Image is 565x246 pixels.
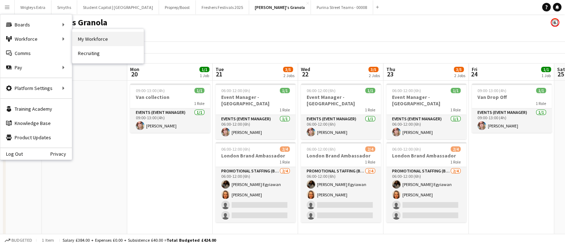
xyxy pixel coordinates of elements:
app-card-role: Events (Event Manager)1/106:00-12:00 (6h)[PERSON_NAME] [386,115,466,139]
span: 1/1 [280,88,290,93]
span: 1/1 [541,67,551,72]
span: 1 Role [279,159,290,165]
app-job-card: 09:00-13:00 (4h)1/1Van Drop Off1 RoleEvents (Event Manager)1/109:00-13:00 (4h)[PERSON_NAME] [472,84,552,133]
span: 1 Role [279,107,290,112]
app-user-avatar: Bounce Activations Ltd [551,18,559,27]
span: 06:00-12:00 (6h) [221,88,250,93]
span: Tue [215,66,224,72]
app-job-card: 06:00-12:00 (6h)1/1Event Manager - [GEOGRAPHIC_DATA]1 RoleEvents (Event Manager)1/106:00-12:00 (6... [301,84,381,139]
span: 1 Role [450,159,461,165]
span: 25 [556,70,565,78]
span: Budgeted [11,238,32,243]
span: 1 Role [365,159,375,165]
h3: London Brand Ambassador [215,152,296,159]
span: 1 Role [450,107,461,112]
div: Workforce [0,32,72,46]
h3: Van Drop Off [472,94,552,100]
span: 1 Role [365,107,375,112]
h3: London Brand Ambassador [386,152,466,159]
h3: London Brand Ambassador [301,152,381,159]
app-card-role: Events (Event Manager)1/106:00-12:00 (6h)[PERSON_NAME] [301,115,381,139]
app-card-role: Events (Event Manager)1/106:00-12:00 (6h)[PERSON_NAME] [215,115,296,139]
span: 24 [471,70,477,78]
a: Privacy [50,151,72,157]
app-job-card: 06:00-12:00 (6h)1/1Event Manager - [GEOGRAPHIC_DATA]1 RoleEvents (Event Manager)1/106:00-12:00 (6... [386,84,466,139]
h3: Van collection [130,94,210,100]
h3: Event Manager - [GEOGRAPHIC_DATA] [386,94,466,107]
button: Freshers Festivals 2025 [196,0,249,14]
span: 2/4 [365,146,375,152]
span: 06:00-12:00 (6h) [392,146,421,152]
span: 09:00-13:00 (4h) [136,88,165,93]
span: Fri [472,66,477,72]
h3: Event Manager - [GEOGRAPHIC_DATA] [215,94,296,107]
button: Budgeted [4,236,33,244]
span: Total Budgeted £424.00 [167,237,216,243]
app-job-card: 06:00-12:00 (6h)2/4London Brand Ambassador1 RolePromotional Staffing (Brand Ambassadors)2/406:00-... [301,142,381,222]
app-job-card: 09:00-13:00 (4h)1/1Van collection1 RoleEvents (Event Manager)1/109:00-13:00 (4h)[PERSON_NAME] [130,84,210,133]
app-card-role: Promotional Staffing (Brand Ambassadors)2/406:00-12:00 (6h)[PERSON_NAME] Egyiawan[PERSON_NAME] [386,167,466,222]
span: 1 Role [536,101,546,106]
span: Thu [386,66,395,72]
span: 1/1 [199,67,209,72]
h3: Event Manager - [GEOGRAPHIC_DATA] [301,94,381,107]
app-card-role: Events (Event Manager)1/109:00-13:00 (4h)[PERSON_NAME] [130,109,210,133]
span: 1 Role [194,101,204,106]
button: [PERSON_NAME]'s Granola [249,0,311,14]
div: 1 Job [200,73,209,78]
span: 09:00-13:00 (4h) [477,88,506,93]
div: Salary £384.00 + Expenses £0.00 + Subsistence £40.00 = [63,237,216,243]
a: Training Academy [0,102,72,116]
span: 3/5 [454,67,464,72]
div: Platform Settings [0,81,72,95]
span: 1/1 [451,88,461,93]
span: 22 [300,70,310,78]
app-job-card: 06:00-12:00 (6h)2/4London Brand Ambassador1 RolePromotional Staffing (Brand Ambassadors)2/406:00-... [215,142,296,222]
div: 2 Jobs [369,73,380,78]
button: Smyths [51,0,77,14]
span: 21 [214,70,224,78]
app-card-role: Events (Event Manager)1/109:00-13:00 (4h)[PERSON_NAME] [472,109,552,133]
span: Mon [130,66,139,72]
span: 2/4 [451,146,461,152]
a: Knowledge Base [0,116,72,130]
button: Wrigleys Extra [15,0,51,14]
a: My Workforce [72,32,144,46]
span: 06:00-12:00 (6h) [221,146,250,152]
span: 3/5 [283,67,293,72]
div: 1 Job [541,73,551,78]
span: 23 [385,70,395,78]
button: Purina Street Teams - 00008 [311,0,373,14]
span: 1/1 [536,88,546,93]
div: Boards [0,17,72,32]
span: Sat [557,66,565,72]
a: Recruiting [72,46,144,60]
app-card-role: Promotional Staffing (Brand Ambassadors)2/406:00-12:00 (6h)[PERSON_NAME] Egyiawan[PERSON_NAME] [215,167,296,222]
div: 2 Jobs [283,73,294,78]
app-job-card: 06:00-12:00 (6h)2/4London Brand Ambassador1 RolePromotional Staffing (Brand Ambassadors)2/406:00-... [386,142,466,222]
span: 1/1 [194,88,204,93]
span: 2/4 [280,146,290,152]
span: 3/5 [368,67,378,72]
a: Log Out [0,151,23,157]
a: Comms [0,46,72,60]
app-job-card: 06:00-12:00 (6h)1/1Event Manager - [GEOGRAPHIC_DATA]1 RoleEvents (Event Manager)1/106:00-12:00 (6... [215,84,296,139]
button: Student Capitol | [GEOGRAPHIC_DATA] [77,0,159,14]
span: 1 item [39,237,56,243]
span: Wed [301,66,310,72]
span: 1/1 [365,88,375,93]
app-card-role: Promotional Staffing (Brand Ambassadors)2/406:00-12:00 (6h)[PERSON_NAME] Egyiawan[PERSON_NAME] [301,167,381,222]
div: 2 Jobs [454,73,465,78]
button: Proprep/Boost [159,0,196,14]
a: Product Updates [0,130,72,145]
span: 06:00-12:00 (6h) [392,88,421,93]
span: 06:00-12:00 (6h) [307,146,336,152]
